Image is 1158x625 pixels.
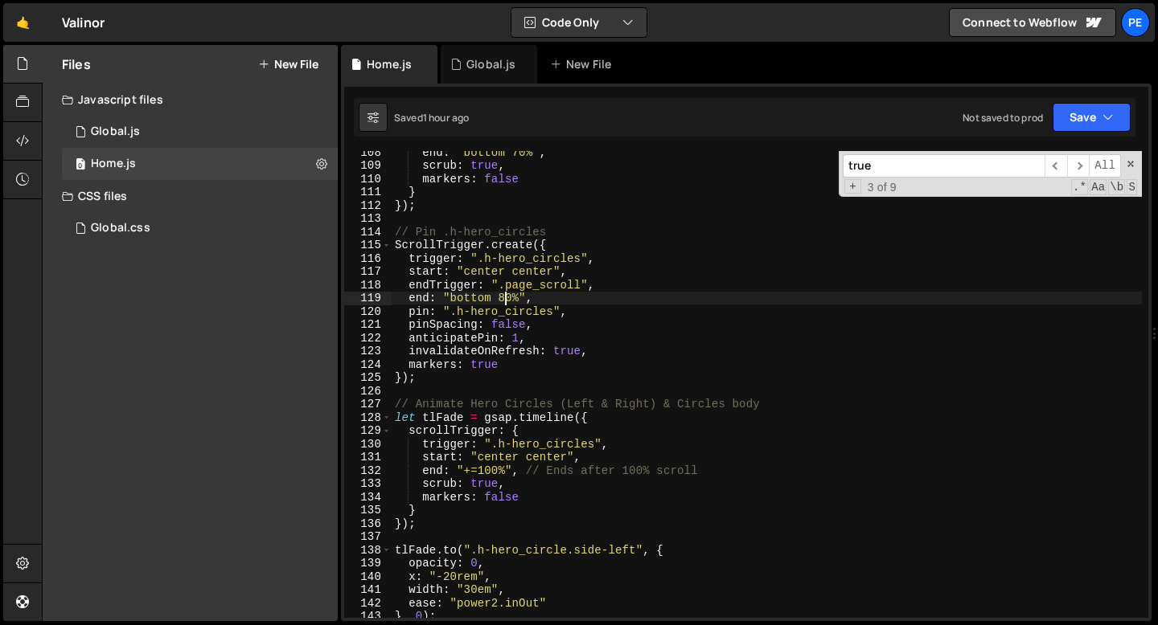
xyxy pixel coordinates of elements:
div: 135 [344,504,392,517]
div: Valinor [62,13,105,32]
div: 115 [344,239,392,252]
span: ​ [1045,154,1067,178]
div: 1 hour ago [423,111,470,125]
div: 139 [344,557,392,570]
span: Whole Word Search [1108,179,1125,195]
div: 132 [344,464,392,478]
span: RegExp Search [1071,179,1088,195]
div: 127 [344,398,392,411]
span: Alt-Enter [1089,154,1121,178]
div: Not saved to prod [963,111,1043,125]
div: 136 [344,517,392,531]
div: 109 [344,159,392,173]
div: 140 [344,570,392,584]
div: 111 [344,186,392,199]
span: 3 of 9 [861,181,903,194]
div: Global.js [91,125,140,139]
div: 134 [344,491,392,504]
div: 131 [344,451,392,464]
div: 143 [344,610,392,623]
div: 121 [344,318,392,332]
div: 112 [344,199,392,213]
div: 117 [344,265,392,279]
button: Code Only [511,8,647,37]
div: 130 [344,438,392,451]
div: 120 [344,305,392,319]
div: Global.css [91,221,150,235]
h2: Files [62,55,91,73]
div: 138 [344,544,392,558]
div: 119 [344,292,392,305]
div: 16704/45678.css [62,212,338,244]
a: 🤙 [3,3,43,42]
span: CaseSensitive Search [1090,179,1107,195]
div: 123 [344,345,392,358]
button: New File [258,58,318,71]
button: Save [1053,103,1131,132]
input: Search for [843,154,1045,178]
div: 126 [344,385,392,398]
div: 122 [344,332,392,345]
div: 114 [344,226,392,239]
div: 137 [344,530,392,544]
div: 142 [344,597,392,611]
div: CSS files [43,180,338,212]
div: New File [550,56,618,72]
a: Connect to Webflow [949,8,1116,37]
span: Search In Selection [1127,179,1137,195]
div: 16704/45653.js [62,116,338,148]
div: 141 [344,583,392,597]
div: Global.js [466,56,515,72]
div: 124 [344,358,392,372]
div: 118 [344,279,392,292]
div: 125 [344,371,392,385]
div: 110 [344,173,392,186]
div: 128 [344,411,392,425]
span: ​ [1067,154,1090,178]
div: 113 [344,212,392,226]
a: Pe [1121,8,1150,37]
div: 133 [344,477,392,491]
div: 116 [344,252,392,266]
div: 108 [344,146,392,160]
div: Home.js [91,157,136,171]
span: 0 [76,159,85,172]
div: 129 [344,424,392,438]
div: Saved [394,111,469,125]
div: Javascript files [43,84,338,116]
div: 16704/45652.js [62,148,338,180]
div: Home.js [367,56,412,72]
span: Toggle Replace mode [844,179,861,194]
